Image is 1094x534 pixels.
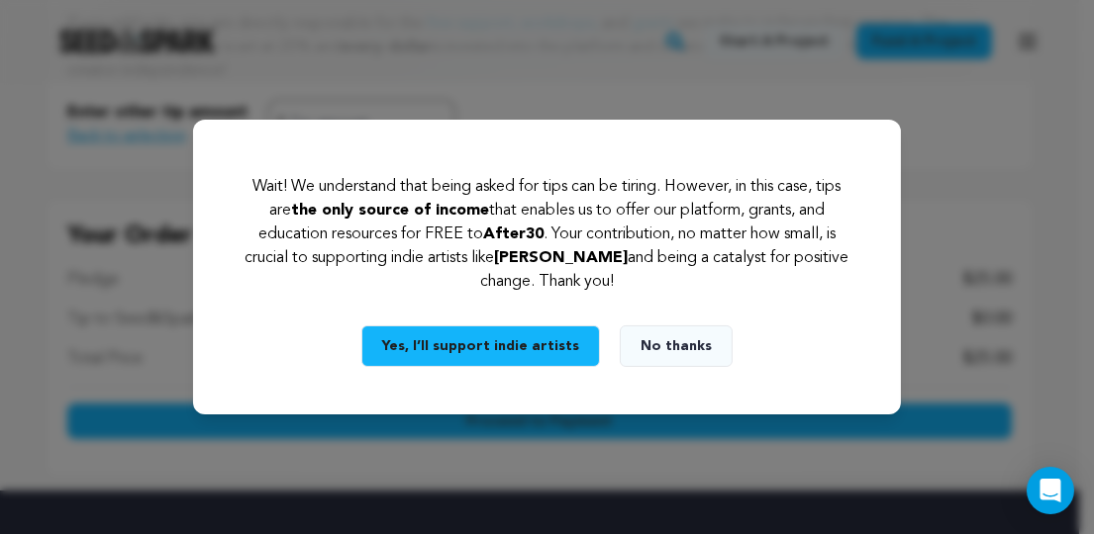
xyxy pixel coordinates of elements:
span: the only source of income [291,203,489,219]
button: Yes, I’ll support indie artists [361,325,600,367]
button: No thanks [620,325,733,367]
span: After30 [483,226,544,242]
span: [PERSON_NAME] [494,250,628,266]
div: Open Intercom Messenger [1027,467,1074,514]
p: Wait! We understand that being asked for tips can be tiring. However, in this case, tips are that... [241,175,853,294]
